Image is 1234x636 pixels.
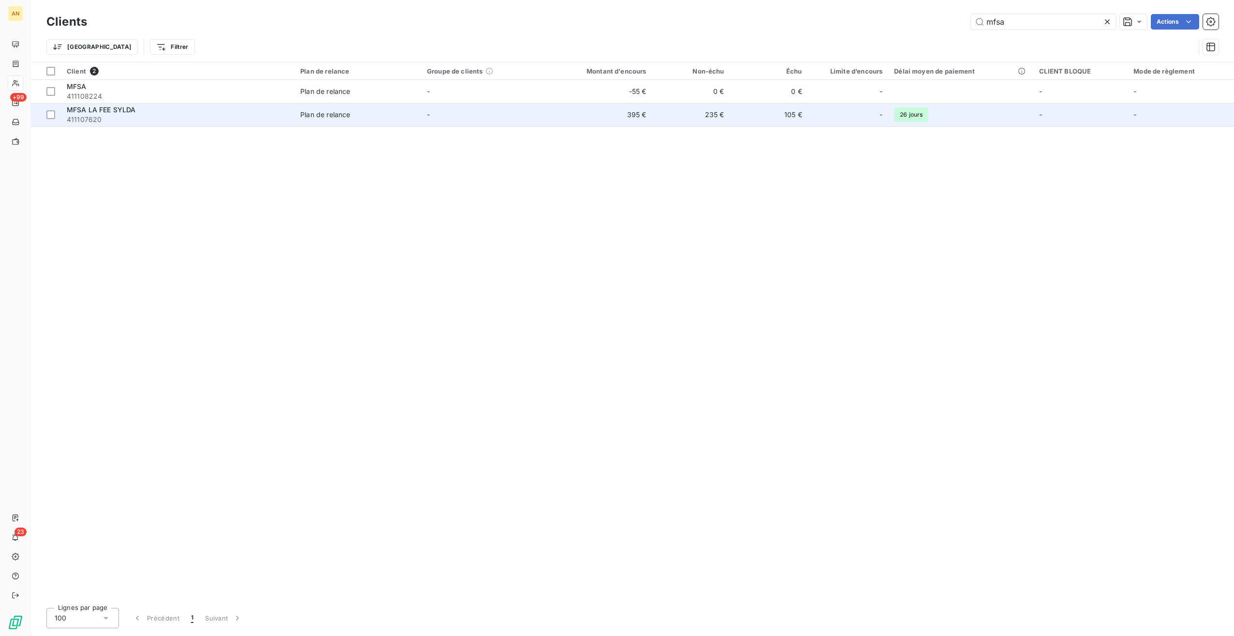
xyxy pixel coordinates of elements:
[67,115,289,124] span: 411107620
[1039,67,1122,75] div: CLIENT BLOQUE
[427,110,430,119] span: -
[814,67,883,75] div: Limite d’encours
[67,106,136,114] span: MFSA LA FEE SYLDA
[55,613,66,623] span: 100
[548,103,652,126] td: 395 €
[199,608,248,628] button: Suivant
[67,82,87,91] span: MFSA
[427,67,483,75] span: Groupe de clients
[46,13,87,30] h3: Clients
[191,613,193,623] span: 1
[1151,14,1199,30] button: Actions
[730,80,808,103] td: 0 €
[736,67,802,75] div: Échu
[67,67,86,75] span: Client
[1133,110,1136,119] span: -
[1133,87,1136,95] span: -
[894,67,1028,75] div: Délai moyen de paiement
[548,80,652,103] td: -55 €
[150,39,194,55] button: Filtrer
[554,67,646,75] div: Montant d'encours
[880,87,882,96] span: -
[8,6,23,21] div: AN
[652,80,730,103] td: 0 €
[15,528,27,536] span: 23
[730,103,808,126] td: 105 €
[10,93,27,102] span: +99
[46,39,138,55] button: [GEOGRAPHIC_DATA]
[652,103,730,126] td: 235 €
[127,608,185,628] button: Précédent
[185,608,199,628] button: 1
[67,91,289,101] span: 411108224
[658,67,724,75] div: Non-échu
[300,67,415,75] div: Plan de relance
[300,87,350,96] div: Plan de relance
[880,110,882,120] span: -
[971,14,1116,30] input: Rechercher
[90,67,99,76] span: 2
[1039,110,1042,119] span: -
[1201,603,1224,626] iframe: Intercom live chat
[894,107,928,122] span: 26 jours
[427,87,430,95] span: -
[1133,67,1228,75] div: Mode de règlement
[8,615,23,630] img: Logo LeanPay
[300,110,350,120] div: Plan de relance
[1039,87,1042,95] span: -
